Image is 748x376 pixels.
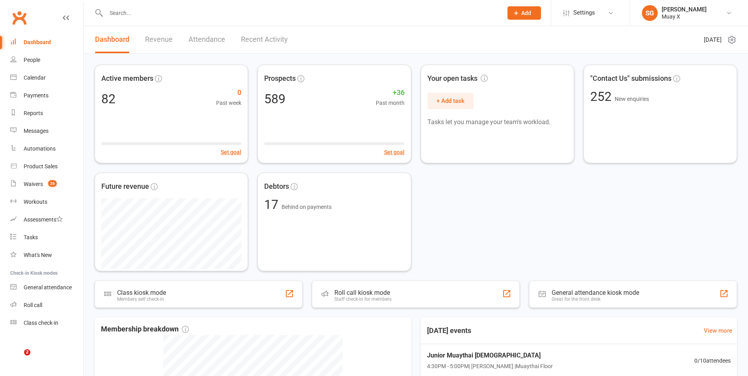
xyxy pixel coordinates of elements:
a: Recent Activity [241,26,288,53]
div: Muay X [662,13,707,20]
span: 2 [24,349,30,356]
a: Clubworx [9,8,29,28]
span: Behind on payments [282,204,332,210]
button: Set goal [384,148,405,156]
button: Set goal [221,148,241,156]
span: Settings [573,4,595,22]
a: Messages [10,122,83,140]
span: 17 [264,197,282,212]
div: Tasks [24,234,38,240]
div: Calendar [24,74,46,81]
div: Roll call kiosk mode [334,289,392,296]
a: Assessments [10,211,83,229]
a: Automations [10,140,83,158]
input: Search... [104,7,497,19]
a: Reports [10,104,83,122]
span: "Contact Us" submissions [590,73,672,84]
span: Active members [101,73,153,84]
div: Reports [24,110,43,116]
span: Debtors [264,181,289,192]
button: Add [507,6,541,20]
span: Your open tasks [427,73,488,84]
a: Class kiosk mode [10,314,83,332]
span: Past week [216,99,241,107]
span: 252 [590,89,615,104]
div: Staff check-in for members [334,296,392,302]
div: Product Sales [24,163,58,169]
a: Attendance [188,26,225,53]
div: People [24,57,40,63]
span: Future revenue [101,181,149,192]
div: 589 [264,93,285,105]
a: What's New [10,246,83,264]
div: Dashboard [24,39,51,45]
div: 82 [101,93,116,105]
span: Add [521,10,531,16]
a: Calendar [10,69,83,87]
a: People [10,51,83,69]
span: Past month [376,99,405,107]
div: Waivers [24,181,43,187]
div: Automations [24,145,56,152]
h3: [DATE] events [421,324,478,338]
div: SG [642,5,658,21]
span: [DATE] [704,35,722,45]
div: Roll call [24,302,42,308]
a: Waivers 26 [10,175,83,193]
div: Members self check-in [117,296,166,302]
span: Junior Muaythai [DEMOGRAPHIC_DATA] [427,350,553,361]
a: Workouts [10,193,83,211]
span: 0 / 10 attendees [694,356,731,365]
span: Membership breakdown [101,324,189,335]
button: + Add task [427,93,474,109]
div: Class check-in [24,320,58,326]
iframe: Intercom live chat [8,349,27,368]
div: What's New [24,252,52,258]
span: New enquiries [615,96,649,102]
div: Assessments [24,216,63,223]
a: Dashboard [10,34,83,51]
a: Product Sales [10,158,83,175]
span: 26 [48,180,57,187]
a: Dashboard [95,26,129,53]
a: Payments [10,87,83,104]
span: Prospects [264,73,296,84]
a: Revenue [145,26,173,53]
span: 0 [216,87,241,99]
div: General attendance kiosk mode [552,289,639,296]
div: Workouts [24,199,47,205]
span: 4:30PM - 5:00PM | [PERSON_NAME] | Muaythai Floor [427,362,553,370]
span: +36 [376,87,405,99]
div: Class kiosk mode [117,289,166,296]
p: Tasks let you manage your team's workload. [427,117,567,127]
a: General attendance kiosk mode [10,279,83,296]
a: Tasks [10,229,83,246]
a: View more [704,326,732,335]
div: Messages [24,128,48,134]
div: General attendance [24,284,72,290]
div: [PERSON_NAME] [662,6,707,13]
div: Payments [24,92,48,99]
div: Great for the front desk [552,296,639,302]
a: Roll call [10,296,83,314]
